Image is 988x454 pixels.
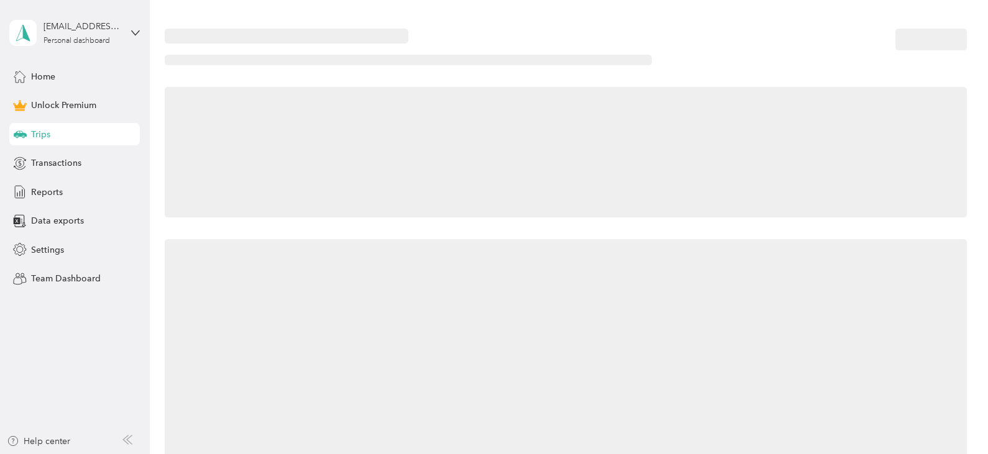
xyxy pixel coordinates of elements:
[7,435,70,448] button: Help center
[43,20,121,33] div: [EMAIL_ADDRESS][DOMAIN_NAME]
[31,128,50,141] span: Trips
[31,243,64,257] span: Settings
[31,186,63,199] span: Reports
[43,37,110,45] div: Personal dashboard
[31,272,101,285] span: Team Dashboard
[31,214,84,227] span: Data exports
[918,384,988,454] iframe: Everlance-gr Chat Button Frame
[31,157,81,170] span: Transactions
[31,70,55,83] span: Home
[31,99,96,112] span: Unlock Premium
